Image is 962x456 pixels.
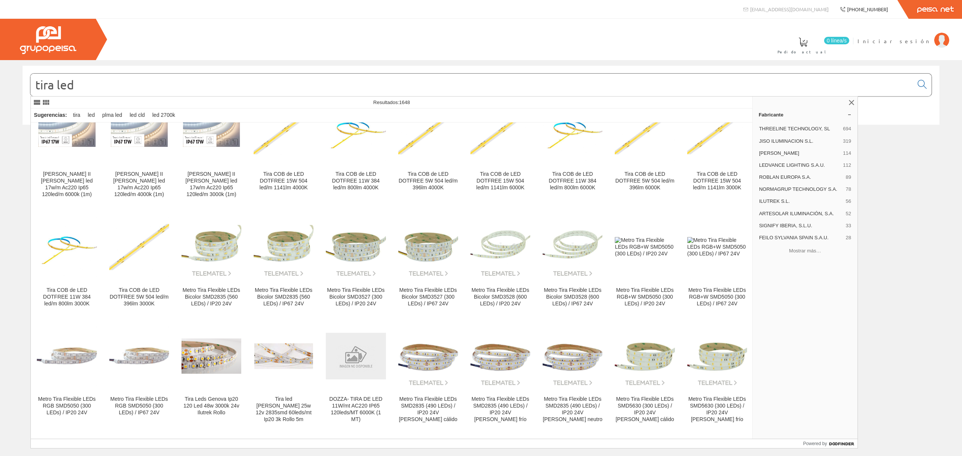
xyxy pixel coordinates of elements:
span: THREELINE TECHNOLOGY, SL [759,125,840,132]
img: Metro Tira Flexible LEDs SMD2835 (490 LEDs) / IP20 24V Blanco frío [470,326,530,386]
div: [PERSON_NAME] II [PERSON_NAME] led 17w/m Ac220 Ip65 120led/m 4000k (1m) [109,171,169,198]
div: Metro Tira Flexible LEDs Bicolor SMD3528 (600 LEDs) / IP20 24V [470,287,530,307]
a: Metro Tira Flexible LEDs SMD2835 (490 LEDs) / IP20 24V Blanco neutro Metro Tira Flexible LEDs SMD... [537,316,608,432]
a: Metro Tira Flexible LEDs Bicolor SMD3527 (300 LEDs) / IP20 24V Metro Tira Flexible LEDs Bicolor S... [320,207,392,316]
a: Metro Tira Flexible LEDs Bicolor SMD3528 (600 LEDs) / IP20 24V Metro Tira Flexible LEDs Bicolor S... [464,207,536,316]
div: Metro Tira Flexible LEDs Bicolor SMD3528 (600 LEDs) / IP67 24V [543,287,602,307]
div: Tira COB de LED DOTFREE 15W 504 led/m 1141lm 4000K [254,171,313,191]
div: © Grupo Peisa [23,134,939,140]
img: Tira COB de LED DOTFREE 15W 504 led/m 1141lm 3000K [687,101,747,161]
span: 56 [846,198,851,205]
a: Tira COB de LED DOTFREE 15W 504 led/m 1141lm 4000K Tira COB de LED DOTFREE 15W 504 led/m 1141lm 4... [248,91,319,207]
img: Ferrara II Tira led 17w/m Ac220 Ip65 120led/m 3000k (1m) [182,113,241,149]
span: 114 [843,150,851,157]
img: Tira COB de LED DOTFREE 5W 504 led/m 396lm 4000K [398,101,458,161]
span: ILUTREK S.L. [759,198,843,205]
img: Metro Tira Flexible LEDs RGB+W SMD5050 (300 LEDs) / IP20 24V [615,237,675,257]
a: Ferrara II Tira led 17w/m Ac220 Ip65 120led/m 4000k (1m) [PERSON_NAME] II [PERSON_NAME] led 17w/m... [103,91,175,207]
div: Metro Tira Flexible LEDs RGB SMD5050 (300 LEDs) / IP67 24V [109,396,169,416]
img: DOZZA- TIRA DE LED 11W/mt AC220 IP65 120leds/MT 6000K (1 MT) [326,333,386,379]
div: Tira Leds Genova Ip20 120 Led 48w 3000k 24v Ilutrek Rollo [182,396,241,416]
img: Tira led Mesina 25w 12v 2835smd 60leds/mt Ip20 3k Rollo 5m [254,343,313,369]
a: Metro Tira Flexible LEDs Bicolor SMD3527 (300 LEDs) / IP67 24V Metro Tira Flexible LEDs Bicolor S... [392,207,464,316]
div: Tira COB de LED DOTFREE 11W 384 led/m 800lm 3000K [37,287,97,307]
img: Metro Tira Flexible LEDs RGB+W SMD5050 (300 LEDs) / IP67 24V [687,237,747,257]
span: NORMAGRUP TECHNOLOGY S.A. [759,186,843,193]
div: tira [70,109,83,122]
a: Tira COB de LED DOTFREE 5W 504 led/m 396lm 4000K Tira COB de LED DOTFREE 5W 504 led/m 396lm 4000K [392,91,464,207]
a: Metro Tira Flexible LEDs Bicolor SMD3528 (600 LEDs) / IP67 24V Metro Tira Flexible LEDs Bicolor S... [537,207,608,316]
div: Tira COB de LED DOTFREE 11W 384 led/m 800lm 4000K [326,171,386,191]
span: LEDVANCE LIGHTING S.A.U. [759,162,840,169]
img: Metro Tira Flexible LEDs SMD5630 (300 LEDs) / IP20 24V Blanco frío [687,326,747,386]
img: Metro Tira Flexible LEDs Bicolor SMD2835 (560 LEDs) / IP20 24V [182,217,241,277]
div: Metro Tira Flexible LEDs RGB+W SMD5050 (300 LEDs) / IP67 24V [687,287,747,307]
a: Iniciar sesión [858,31,949,38]
div: DOZZA- TIRA DE LED 11W/mt AC220 IP65 120leds/MT 6000K (1 MT) [326,396,386,423]
a: Tira led Mesina 25w 12v 2835smd 60leds/mt Ip20 3k Rollo 5m Tira led [PERSON_NAME] 25w 12v 2835smd... [248,316,319,432]
img: Tira COB de LED DOTFREE 15W 504 led/m 1141lm 6000K [470,101,530,161]
span: 112 [843,162,851,169]
img: Grupo Peisa [20,26,76,54]
span: 78 [846,186,851,193]
span: SIGNIFY IBERIA, S.L.U. [759,222,843,229]
button: Mostrar más… [756,245,855,257]
a: Ferrara II Tira led 17w/m Ac220 Ip65 120led/m 3000k (1m) [PERSON_NAME] II [PERSON_NAME] led 17w/m... [175,91,247,207]
a: Metro Tira Flexible LEDs SMD5630 (300 LEDs) / IP20 24V Blanco cálido Metro Tira Flexible LEDs SMD... [609,316,681,432]
a: Ferrara II Tira led 17w/m Ac220 Ip65 120led/m 6000k (1m) [PERSON_NAME] II [PERSON_NAME] led 17w/m... [31,91,103,207]
a: Metro Tira Flexible LEDs Bicolor SMD2835 (560 LEDs) / IP67 24V Metro Tira Flexible LEDs Bicolor S... [248,207,319,316]
a: Metro Tira Flexible LEDs SMD2835 (490 LEDs) / IP20 24V Blanco frío Metro Tira Flexible LEDs SMD28... [464,316,536,432]
a: Metro Tira Flexible LEDs RGB SMD5050 (300 LEDs) / IP20 24V Metro Tira Flexible LEDs RGB SMD5050 (... [31,316,103,432]
span: 319 [843,138,851,145]
img: Metro Tira Flexible LEDs Bicolor SMD3527 (300 LEDs) / IP20 24V [326,217,386,277]
span: Resultados: [373,100,410,105]
img: Metro Tira Flexible LEDs SMD5630 (300 LEDs) / IP20 24V Blanco cálido [615,326,675,386]
img: Ferrara II Tira led 17w/m Ac220 Ip65 120led/m 6000k (1m) [37,113,97,149]
a: Tira COB de LED DOTFREE 11W 384 led/m 800lm 6000K Tira COB de LED DOTFREE 11W 384 led/m 800lm 6000K [537,91,608,207]
a: Tira COB de LED DOTFREE 11W 384 led/m 800lm 3000K Tira COB de LED DOTFREE 11W 384 led/m 800lm 3000K [31,207,103,316]
a: Tira COB de LED DOTFREE 15W 504 led/m 1141lm 6000K Tira COB de LED DOTFREE 15W 504 led/m 1141lm 6... [464,91,536,207]
span: FEILO SYLVANIA SPAIN S.A.U. [759,234,843,241]
a: Metro Tira Flexible LEDs SMD5630 (300 LEDs) / IP20 24V Blanco frío Metro Tira Flexible LEDs SMD56... [681,316,753,432]
div: Metro Tira Flexible LEDs SMD2835 (490 LEDs) / IP20 24V [PERSON_NAME] neutro [543,396,602,423]
div: led [85,109,98,122]
span: 33 [846,222,851,229]
div: Sugerencias: [31,110,68,121]
img: Metro Tira Flexible LEDs Bicolor SMD3528 (600 LEDs) / IP20 24V [470,217,530,277]
div: Metro Tira Flexible LEDs SMD5630 (300 LEDs) / IP20 24V [PERSON_NAME] frío [687,396,747,423]
span: 694 [843,125,851,132]
div: plma led [99,109,125,122]
div: Metro Tira Flexible LEDs RGB SMD5050 (300 LEDs) / IP20 24V [37,396,97,416]
div: Metro Tira Flexible LEDs Bicolor SMD3527 (300 LEDs) / IP67 24V [398,287,458,307]
img: Metro Tira Flexible LEDs Bicolor SMD3528 (600 LEDs) / IP67 24V [543,217,602,277]
span: ROBLAN EUROPA S.A. [759,174,843,181]
a: Metro Tira Flexible LEDs RGB SMD5050 (300 LEDs) / IP67 24V Metro Tira Flexible LEDs RGB SMD5050 (... [103,316,175,432]
span: 89 [846,174,851,181]
div: [PERSON_NAME] II [PERSON_NAME] led 17w/m Ac220 Ip65 120led/m 6000k (1m) [37,171,97,198]
span: JISO ILUMINACION S.L. [759,138,840,145]
div: [PERSON_NAME] II [PERSON_NAME] led 17w/m Ac220 Ip65 120led/m 3000k (1m) [182,171,241,198]
div: Tira COB de LED DOTFREE 5W 504 led/m 396lm 3000K [109,287,169,307]
div: Metro Tira Flexible LEDs SMD2835 (490 LEDs) / IP20 24V [PERSON_NAME] cálido [398,396,458,423]
a: Powered by [803,439,858,448]
a: Tira COB de LED DOTFREE 5W 504 led/m 396lm 6000K Tira COB de LED DOTFREE 5W 504 led/m 396lm 6000K [609,91,681,207]
img: Tira COB de LED DOTFREE 11W 384 led/m 800lm 4000K [326,101,386,161]
img: Tira COB de LED DOTFREE 11W 384 led/m 800lm 6000K [543,101,602,161]
div: Metro Tira Flexible LEDs Bicolor SMD2835 (560 LEDs) / IP67 24V [254,287,313,307]
a: Metro Tira Flexible LEDs RGB+W SMD5050 (300 LEDs) / IP20 24V Metro Tira Flexible LEDs RGB+W SMD50... [609,207,681,316]
a: Fabricante [753,109,858,121]
img: Tira COB de LED DOTFREE 5W 504 led/m 396lm 6000K [615,101,675,161]
img: Metro Tira Flexible LEDs Bicolor SMD2835 (560 LEDs) / IP67 24V [254,217,313,277]
div: Metro Tira Flexible LEDs SMD2835 (490 LEDs) / IP20 24V [PERSON_NAME] frío [470,396,530,423]
img: Metro Tira Flexible LEDs Bicolor SMD3527 (300 LEDs) / IP67 24V [398,217,458,277]
div: led cld [127,109,148,122]
div: Metro Tira Flexible LEDs RGB+W SMD5050 (300 LEDs) / IP20 24V [615,287,675,307]
span: Powered by [803,440,827,447]
div: Tira COB de LED DOTFREE 11W 384 led/m 800lm 6000K [543,171,602,191]
img: Metro Tira Flexible LEDs RGB SMD5050 (300 LEDs) / IP67 24V [109,326,169,386]
a: Tira COB de LED DOTFREE 11W 384 led/m 800lm 4000K Tira COB de LED DOTFREE 11W 384 led/m 800lm 4000K [320,91,392,207]
span: Pedido actual [777,48,829,56]
span: 52 [846,210,851,217]
div: Tira COB de LED DOTFREE 5W 504 led/m 396lm 4000K [398,171,458,191]
a: Tira Leds Genova Ip20 120 Led 48w 3000k 24v Ilutrek Rollo Tira Leds Genova Ip20 120 Led 48w 3000k... [175,316,247,432]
